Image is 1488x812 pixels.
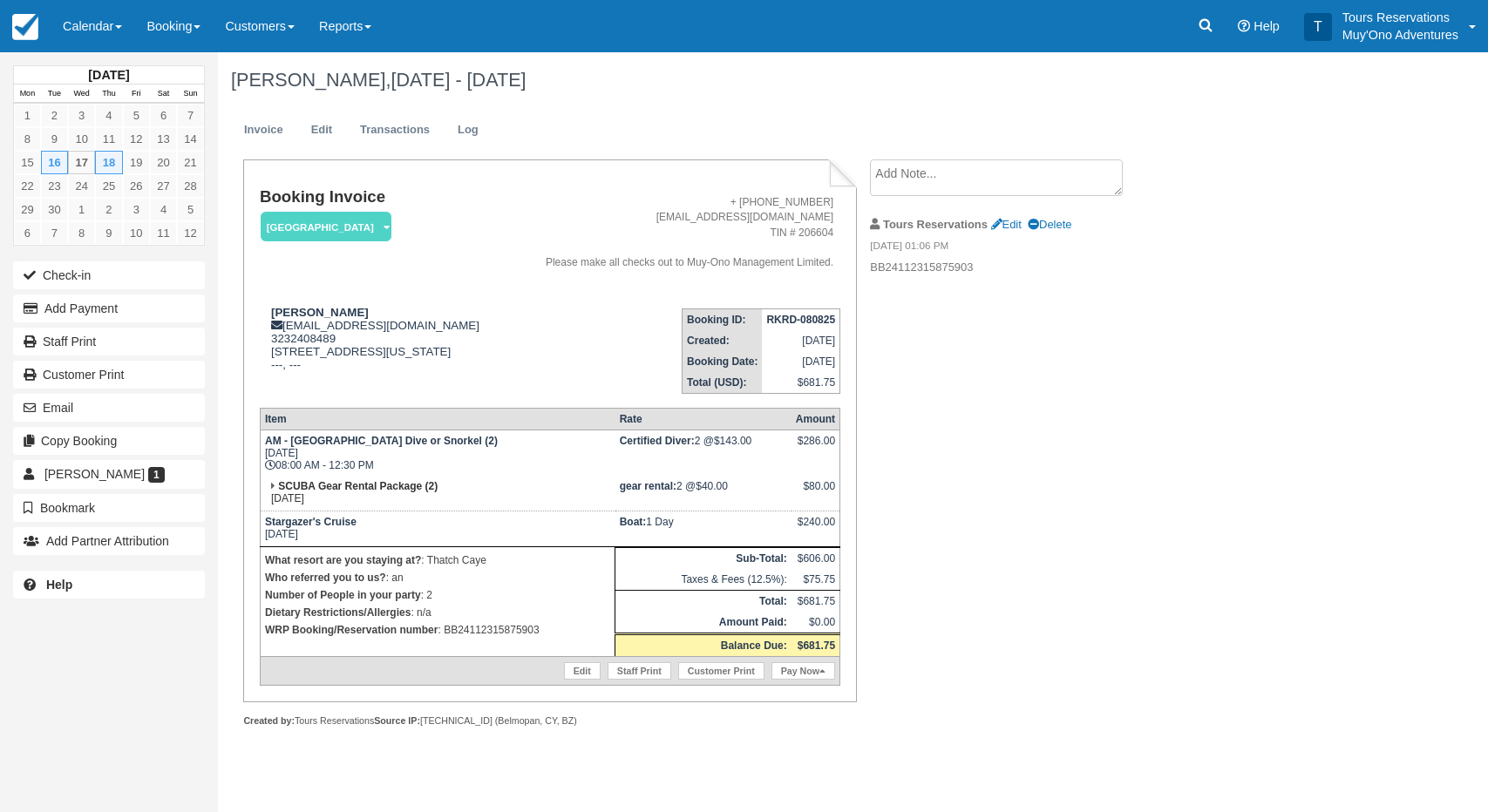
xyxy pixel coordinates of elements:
a: Edit [991,218,1022,231]
span: [DATE] - [DATE] [391,69,526,91]
a: 12 [177,221,204,245]
h1: Booking Invoice [260,188,505,206]
a: Transactions [347,113,443,147]
a: 15 [14,151,41,174]
th: Total (USD): [683,372,763,394]
em: [GEOGRAPHIC_DATA] [261,212,391,242]
a: Edit [564,662,601,680]
a: Customer Print [678,662,764,680]
a: 4 [150,198,177,221]
strong: Dietary Restrictions/Allergies [265,606,411,619]
a: 12 [123,127,150,151]
button: Bookmark [13,494,205,522]
button: Add Partner Attribution [13,527,205,555]
td: 2 @ [615,476,792,511]
img: checkfront-main-nav-mini-logo.png [12,14,38,40]
a: 7 [177,104,204,127]
a: Help [13,571,205,599]
a: 6 [150,104,177,127]
strong: RKRD-080825 [766,314,835,326]
strong: [DATE] [88,68,129,82]
td: 2 @ [615,430,792,476]
th: Fri [123,85,150,104]
a: 23 [41,174,68,198]
div: $286.00 [796,435,835,461]
td: [DATE] 08:00 AM - 12:30 PM [260,430,615,476]
a: 11 [150,221,177,245]
p: : BB24112315875903 [265,621,610,639]
a: 16 [41,151,68,174]
td: [DATE] [260,511,615,546]
a: Log [445,113,492,147]
td: Taxes & Fees (12.5%): [615,569,792,591]
td: [DATE] [762,351,839,372]
strong: Who referred you to us? [265,572,386,584]
div: T [1304,13,1332,41]
a: 7 [41,221,68,245]
i: Help [1238,20,1250,32]
a: 19 [123,151,150,174]
b: Help [46,578,72,592]
p: BB24112315875903 [870,260,1164,276]
a: 10 [68,127,95,151]
a: 8 [68,221,95,245]
a: 26 [123,174,150,198]
p: : n/a [265,604,610,621]
th: Created: [683,330,763,351]
p: : an [265,569,610,586]
th: Mon [14,85,41,104]
address: + [PHONE_NUMBER] [EMAIL_ADDRESS][DOMAIN_NAME] TIN # 206604 Please make all checks out to Muy-Ono ... [512,195,834,270]
a: 2 [41,104,68,127]
a: 10 [123,221,150,245]
a: 1 [14,104,41,127]
div: $240.00 [796,516,835,542]
strong: WRP Booking/Reservation number [265,624,438,636]
a: 8 [14,127,41,151]
strong: Tours Reservations [883,218,988,231]
div: [EMAIL_ADDRESS][DOMAIN_NAME] 3232408489 [STREET_ADDRESS][US_STATE] ---, --- [260,306,505,393]
button: Check-in [13,261,205,289]
a: 25 [95,174,122,198]
a: 2 [95,198,122,221]
a: Customer Print [13,361,205,389]
td: $0.00 [792,612,840,634]
a: 29 [14,198,41,221]
a: 22 [14,174,41,198]
p: : Thatch Caye [265,551,610,569]
th: Rate [615,408,792,430]
a: 18 [95,151,122,174]
a: 3 [68,104,95,127]
a: Invoice [231,113,296,147]
th: Item [260,408,615,430]
a: [PERSON_NAME] 1 [13,460,205,488]
a: 27 [150,174,177,198]
td: $681.75 [792,590,840,612]
a: 9 [41,127,68,151]
span: 1 [148,467,165,483]
button: Add Payment [13,294,205,322]
th: Balance Due: [615,633,792,656]
p: Tours Reservations [1342,9,1458,26]
td: 1 Day [615,511,792,546]
strong: SCUBA Gear Rental Package (2) [278,480,438,492]
td: [DATE] [260,476,615,511]
a: 14 [177,127,204,151]
th: Sun [177,85,204,104]
a: 4 [95,104,122,127]
strong: gear rental [620,480,676,492]
a: 28 [177,174,204,198]
div: Tours Reservations [TECHNICAL_ID] (Belmopan, CY, BZ) [243,714,856,727]
a: 17 [68,151,95,174]
th: Total: [615,590,792,612]
strong: [PERSON_NAME] [271,306,369,319]
th: Amount [792,408,840,430]
a: 3 [123,198,150,221]
strong: What resort are you staying at? [265,554,421,566]
a: 6 [14,221,41,245]
td: $75.75 [792,569,840,591]
strong: Stargazer's Cruise [265,516,357,528]
a: 1 [68,198,95,221]
a: 13 [150,127,177,151]
a: 11 [95,127,122,151]
th: Sub-Total: [615,547,792,569]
